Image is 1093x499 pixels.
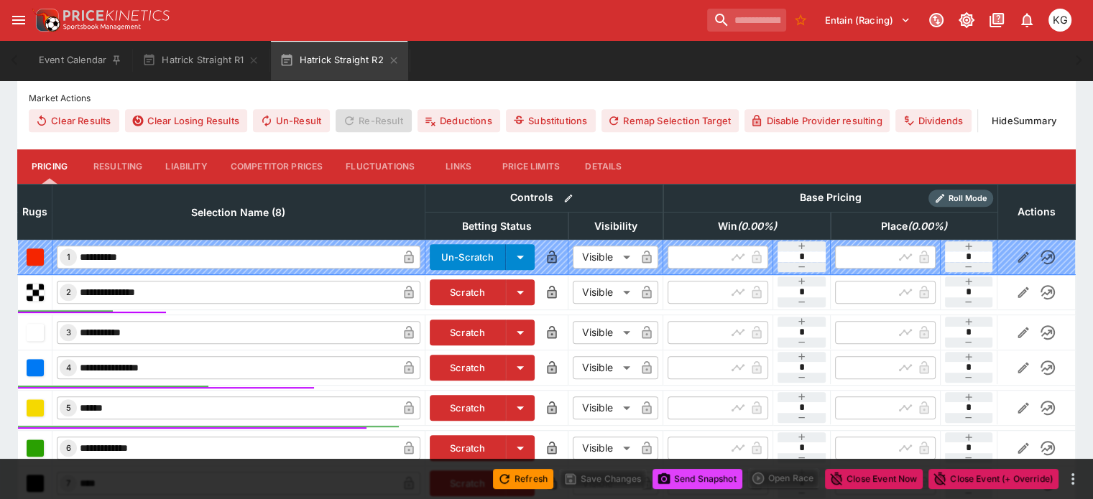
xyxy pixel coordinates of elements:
[573,396,635,419] div: Visible
[943,192,993,205] span: Roll Mode
[430,320,507,345] button: Scratch
[18,184,52,239] th: Rugs
[559,189,578,207] button: Bulk edit
[63,24,141,30] img: Sportsbook Management
[573,246,635,269] div: Visible
[64,252,73,262] span: 1
[573,356,635,379] div: Visible
[63,403,74,413] span: 5
[154,149,218,184] button: Liability
[601,109,739,132] button: Remap Selection Target
[30,40,131,80] button: Event Calendar
[63,327,74,337] span: 3
[418,109,500,132] button: Deductions
[707,9,786,32] input: search
[29,88,1064,109] label: Market Actions
[430,279,507,305] button: Scratch
[573,437,635,460] div: Visible
[63,363,74,373] span: 4
[737,218,776,235] em: ( 0.00 %)
[491,149,571,184] button: Price Limits
[652,469,742,489] button: Send Snapshot
[271,40,407,80] button: Hatrick Straight R2
[506,109,596,132] button: Substitutions
[29,109,119,132] button: Clear Results
[430,435,507,461] button: Scratch
[865,218,963,235] span: Place(0.00%)
[1044,4,1076,36] button: Kevin Gutschlag
[32,6,60,34] img: PriceKinetics Logo
[425,184,663,212] th: Controls
[825,469,923,489] button: Close Event Now
[446,218,548,235] span: Betting Status
[701,218,792,235] span: Win(0.00%)
[984,109,1064,132] button: HideSummary
[748,468,819,488] div: split button
[17,149,82,184] button: Pricing
[923,7,949,33] button: Connected to PK
[430,355,507,381] button: Scratch
[895,109,971,132] button: Dividends
[430,244,507,270] button: Un-Scratch
[744,109,890,132] button: Disable Provider resulting
[219,149,335,184] button: Competitor Prices
[794,189,867,207] div: Base Pricing
[954,7,979,33] button: Toggle light/dark mode
[816,9,919,32] button: Select Tenant
[134,40,268,80] button: Hatrick Straight R1
[1064,470,1082,488] button: more
[1048,9,1071,32] div: Kevin Gutschlag
[789,9,812,32] button: No Bookmarks
[571,149,636,184] button: Details
[63,10,170,21] img: PriceKinetics
[928,190,993,207] div: Show/hide Price Roll mode configuration.
[253,109,330,132] button: Un-Result
[984,7,1010,33] button: Documentation
[578,218,653,235] span: Visibility
[573,281,635,304] div: Visible
[82,149,154,184] button: Resulting
[430,395,507,421] button: Scratch
[426,149,491,184] button: Links
[997,184,1075,239] th: Actions
[334,149,426,184] button: Fluctuations
[928,469,1059,489] button: Close Event (+ Override)
[493,469,553,489] button: Refresh
[175,204,301,221] span: Selection Name (8)
[63,287,74,297] span: 2
[63,443,74,453] span: 6
[125,109,247,132] button: Clear Losing Results
[908,218,947,235] em: ( 0.00 %)
[1014,7,1040,33] button: Notifications
[6,7,32,33] button: open drawer
[573,321,635,344] div: Visible
[336,109,411,132] span: Re-Result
